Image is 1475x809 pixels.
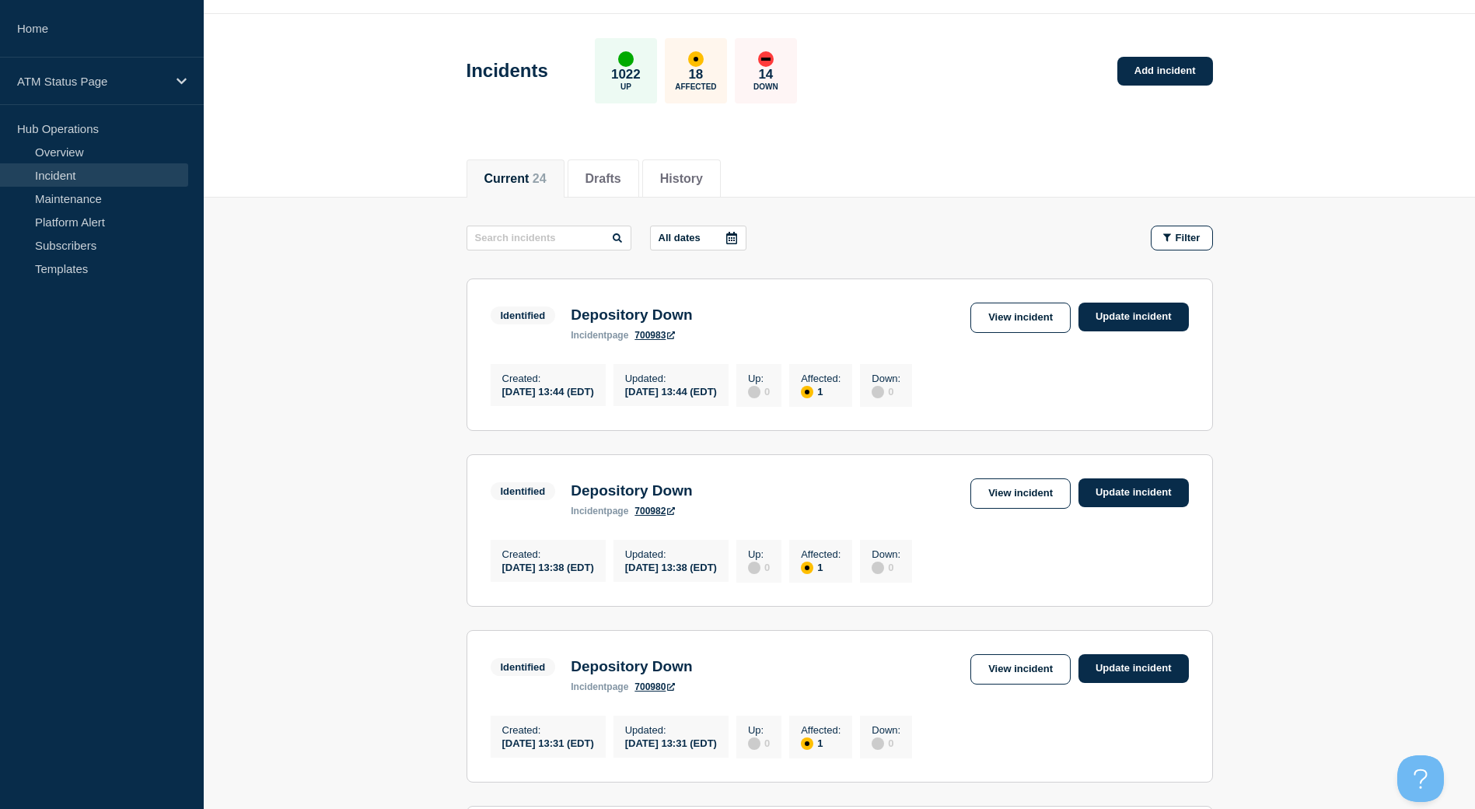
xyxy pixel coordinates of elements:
[970,303,1071,333] a: View incident
[625,548,717,560] p: Updated :
[625,384,717,397] div: [DATE] 13:44 (EDT)
[502,373,594,384] p: Created :
[758,67,773,82] p: 14
[502,724,594,736] p: Created :
[502,384,594,397] div: [DATE] 13:44 (EDT)
[872,373,900,384] p: Down :
[801,737,813,750] div: affected
[634,681,675,692] a: 700980
[625,560,717,573] div: [DATE] 13:38 (EDT)
[801,724,841,736] p: Affected :
[625,724,717,736] p: Updated :
[872,736,900,750] div: 0
[618,51,634,67] div: up
[571,330,628,341] p: page
[659,232,701,243] p: All dates
[571,482,692,499] h3: Depository Down
[1078,478,1189,507] a: Update incident
[748,737,760,750] div: disabled
[491,658,556,676] span: Identified
[748,386,760,398] div: disabled
[748,724,770,736] p: Up :
[748,736,770,750] div: 0
[872,548,900,560] p: Down :
[1151,226,1213,250] button: Filter
[872,384,900,398] div: 0
[502,548,594,560] p: Created :
[801,560,841,574] div: 1
[801,736,841,750] div: 1
[491,306,556,324] span: Identified
[585,172,621,186] button: Drafts
[467,226,631,250] input: Search incidents
[634,506,675,517] a: 700982
[650,226,746,250] button: All dates
[634,330,675,341] a: 700983
[571,506,606,517] span: incident
[872,562,884,574] div: disabled
[1078,654,1189,683] a: Update incident
[620,82,631,91] p: Up
[1078,303,1189,331] a: Update incident
[625,736,717,749] div: [DATE] 13:31 (EDT)
[467,60,548,82] h1: Incidents
[748,548,770,560] p: Up :
[748,562,760,574] div: disabled
[748,560,770,574] div: 0
[625,373,717,384] p: Updated :
[611,67,641,82] p: 1022
[801,562,813,574] div: affected
[484,172,547,186] button: Current 24
[660,172,703,186] button: History
[1117,57,1213,86] a: Add incident
[571,506,628,517] p: page
[571,330,606,341] span: incident
[571,681,606,692] span: incident
[753,82,778,91] p: Down
[801,386,813,398] div: affected
[675,82,716,91] p: Affected
[571,306,692,324] h3: Depository Down
[502,736,594,749] div: [DATE] 13:31 (EDT)
[571,681,628,692] p: page
[748,384,770,398] div: 0
[688,51,704,67] div: affected
[801,384,841,398] div: 1
[688,67,703,82] p: 18
[970,654,1071,685] a: View incident
[872,737,884,750] div: disabled
[533,172,547,185] span: 24
[748,373,770,384] p: Up :
[571,658,692,675] h3: Depository Down
[801,548,841,560] p: Affected :
[491,482,556,500] span: Identified
[872,724,900,736] p: Down :
[17,75,166,88] p: ATM Status Page
[801,373,841,384] p: Affected :
[1176,232,1201,243] span: Filter
[872,386,884,398] div: disabled
[502,560,594,573] div: [DATE] 13:38 (EDT)
[758,51,774,67] div: down
[872,560,900,574] div: 0
[970,478,1071,509] a: View incident
[1397,755,1444,802] iframe: Help Scout Beacon - Open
